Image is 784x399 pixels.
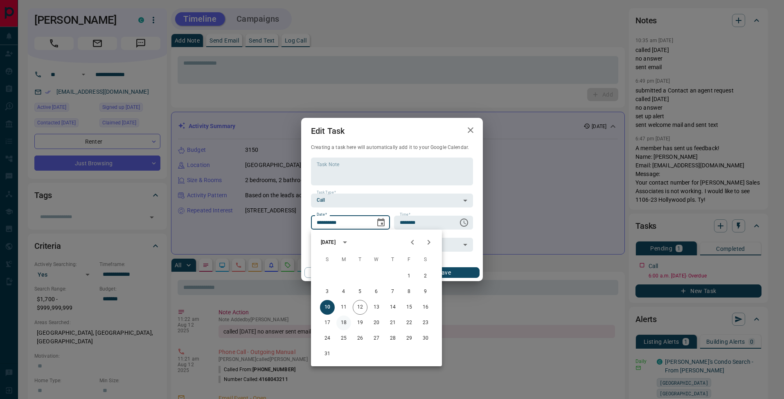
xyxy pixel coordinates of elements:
button: calendar view is open, switch to year view [338,235,352,249]
button: Choose date, selected date is Aug 10, 2025 [373,214,389,231]
button: 25 [336,331,351,346]
button: 17 [320,316,335,330]
button: 16 [418,300,433,315]
button: 8 [402,284,417,299]
h2: Edit Task [301,118,354,144]
button: 20 [369,316,384,330]
label: Date [317,212,327,217]
button: 6 [369,284,384,299]
button: 3 [320,284,335,299]
button: 21 [385,316,400,330]
button: 14 [385,300,400,315]
span: Tuesday [353,252,367,268]
label: Task Type [317,190,336,195]
button: 4 [336,284,351,299]
span: Sunday [320,252,335,268]
button: 24 [320,331,335,346]
p: Creating a task here will automatically add it to your Google Calendar. [311,144,473,151]
button: 10 [320,300,335,315]
span: Thursday [385,252,400,268]
button: 29 [402,331,417,346]
button: Save [410,267,480,278]
button: 18 [336,316,351,330]
button: 30 [418,331,433,346]
button: 15 [402,300,417,315]
button: 13 [369,300,384,315]
button: 9 [418,284,433,299]
button: 7 [385,284,400,299]
span: Friday [402,252,417,268]
button: 11 [336,300,351,315]
span: Saturday [418,252,433,268]
button: 27 [369,331,384,346]
button: 5 [353,284,367,299]
span: Wednesday [369,252,384,268]
button: Cancel [304,267,374,278]
button: 28 [385,331,400,346]
button: 1 [402,269,417,284]
div: Call [311,194,473,207]
button: 23 [418,316,433,330]
button: 19 [353,316,367,330]
button: 26 [353,331,367,346]
button: Next month [421,234,437,250]
span: Monday [336,252,351,268]
div: [DATE] [321,239,336,246]
button: 12 [353,300,367,315]
button: 31 [320,347,335,361]
button: 22 [402,316,417,330]
button: Choose time, selected time is 6:00 AM [456,214,472,231]
button: Previous month [404,234,421,250]
button: 2 [418,269,433,284]
label: Time [400,212,410,217]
